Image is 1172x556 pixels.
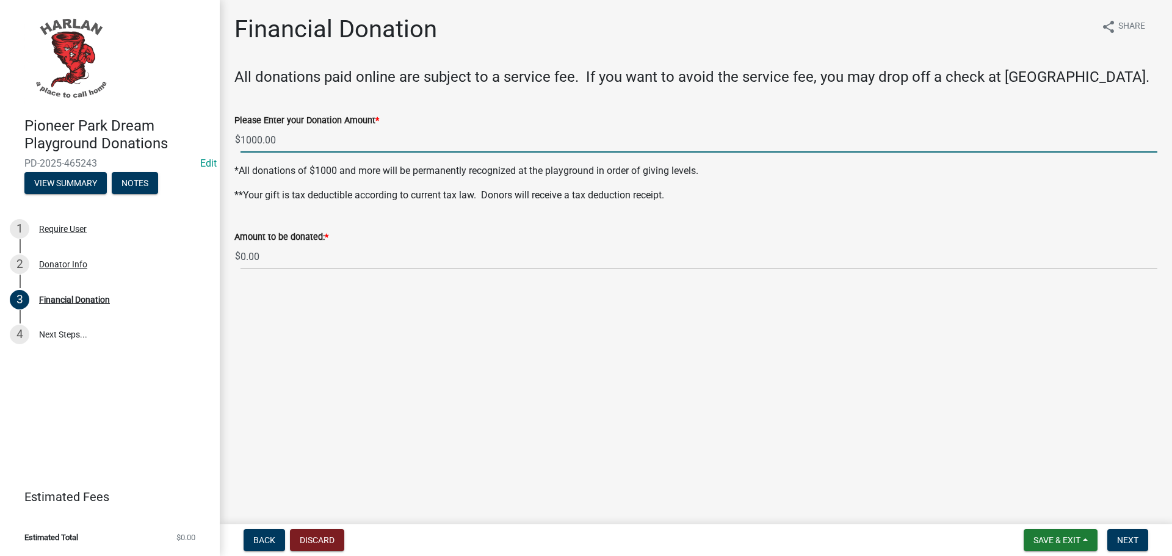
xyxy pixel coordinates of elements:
div: 4 [10,325,29,344]
h1: Financial Donation [234,15,437,44]
wm-modal-confirm: Edit Application Number [200,157,217,169]
span: PD-2025-465243 [24,157,195,169]
div: 3 [10,290,29,309]
button: View Summary [24,172,107,194]
label: Amount to be donated: [234,233,328,242]
wm-modal-confirm: Summary [24,179,107,189]
p: **Your gift is tax deductible according to current tax law. Donors will receive a tax deduction r... [234,188,1157,203]
div: 1 [10,219,29,239]
span: Share [1118,20,1145,34]
span: $ [234,244,241,269]
span: Estimated Total [24,533,78,541]
div: Donator Info [39,260,87,269]
span: Back [253,535,275,545]
button: Next [1107,529,1148,551]
p: *All donations of $1000 and more will be permanently recognized at the playground in order of giv... [234,164,1157,178]
h4: All donations paid online are subject to a service fee. If you want to avoid the service fee, you... [234,68,1157,86]
span: $0.00 [176,533,195,541]
i: share [1101,20,1116,34]
button: Notes [112,172,158,194]
button: shareShare [1091,15,1155,38]
div: 2 [10,255,29,274]
span: Next [1117,535,1138,545]
button: Save & Exit [1024,529,1098,551]
wm-modal-confirm: Notes [112,179,158,189]
span: Save & Exit [1033,535,1080,545]
label: Please Enter your Donation Amount [234,117,379,125]
div: Financial Donation [39,295,110,304]
h4: Pioneer Park Dream Playground Donations [24,117,210,153]
img: City of Harlan, Iowa [24,13,116,104]
div: Require User [39,225,87,233]
button: Discard [290,529,344,551]
span: $ [234,128,241,153]
a: Edit [200,157,217,169]
button: Back [244,529,285,551]
a: Estimated Fees [10,485,200,509]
